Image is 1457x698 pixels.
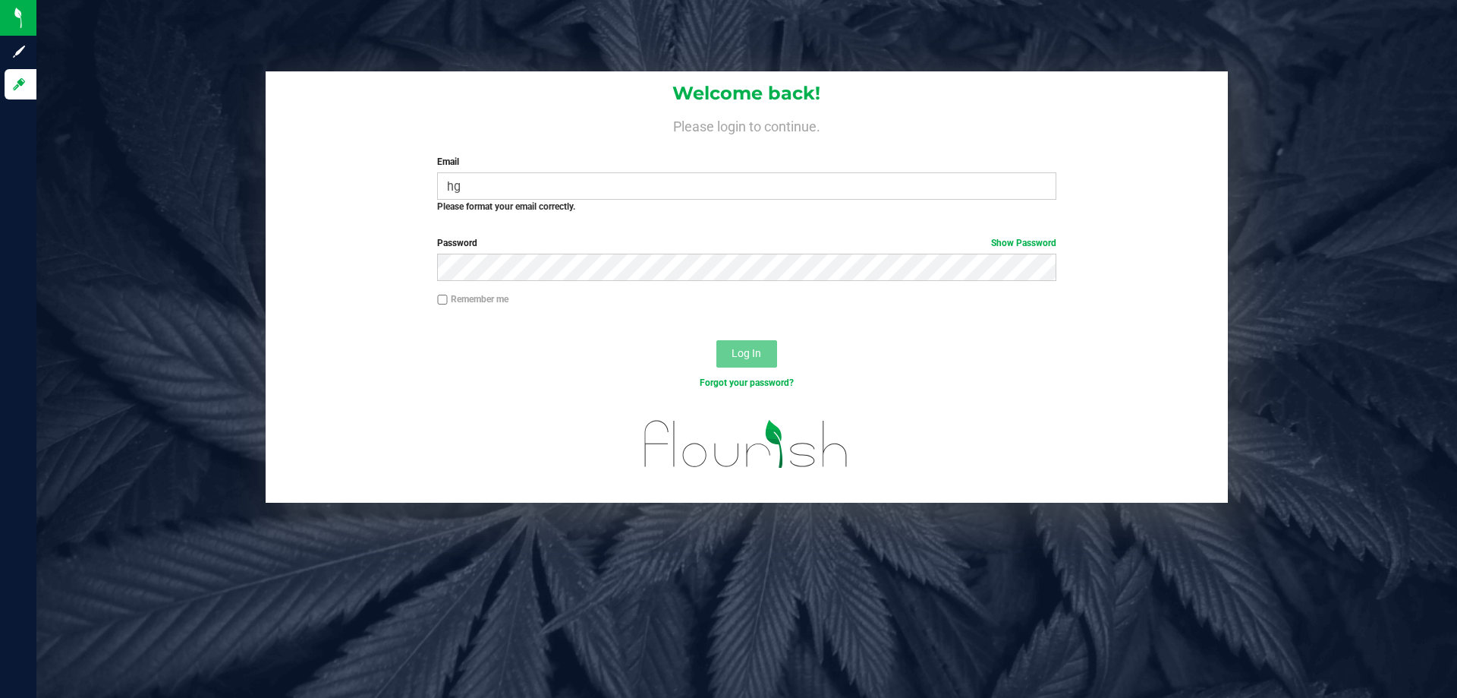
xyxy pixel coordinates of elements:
a: Show Password [991,238,1056,248]
label: Email [437,155,1056,169]
inline-svg: Log in [11,77,27,92]
input: Remember me [437,295,448,305]
label: Remember me [437,292,508,306]
button: Log In [716,340,777,368]
inline-svg: Sign up [11,44,27,59]
img: flourish_logo.svg [626,406,867,483]
a: Forgot your password? [700,377,794,388]
h1: Welcome back! [266,84,1228,103]
span: Password [437,238,477,248]
span: Log In [732,347,761,359]
strong: Please format your email correctly. [437,201,575,212]
h4: Please login to continue. [266,115,1228,134]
